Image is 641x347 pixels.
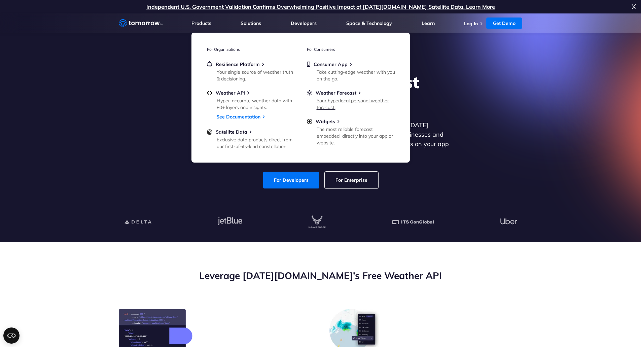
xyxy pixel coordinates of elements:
[207,90,294,109] a: Weather APIHyper-accurate weather data with 80+ layers and insights.
[119,18,163,28] a: Home link
[207,129,212,135] img: satellite-data-menu.png
[3,327,20,344] button: Open CMP widget
[263,172,319,188] a: For Developers
[217,136,295,150] div: Exclusive data products direct from our first-of-its-kind constellation
[422,20,435,26] a: Learn
[216,61,260,67] span: Resilience Platform
[307,90,312,96] img: sun.svg
[191,72,451,112] h1: Explore the World’s Best Weather API
[325,172,378,188] a: For Enterprise
[307,61,310,67] img: mobile.svg
[191,20,211,26] a: Products
[216,90,245,96] span: Weather API
[317,69,395,82] div: Take cutting-edge weather with you on the go.
[216,129,247,135] span: Satellite Data
[216,114,260,120] a: See Documentation
[307,47,394,52] h3: For Consumers
[146,3,495,10] a: Independent U.S. Government Validation Confirms Overwhelming Positive Impact of [DATE][DOMAIN_NAM...
[307,118,394,145] a: WidgetsThe most reliable forecast embedded directly into your app or website.
[241,20,261,26] a: Solutions
[119,269,523,282] h2: Leverage [DATE][DOMAIN_NAME]’s Free Weather API
[314,61,348,67] span: Consumer App
[307,90,394,109] a: Weather ForecastYour hyperlocal personal weather forecast.
[191,120,451,158] p: Get reliable and precise weather data through our free API. Count on [DATE][DOMAIN_NAME] for quic...
[346,20,392,26] a: Space & Technology
[217,97,295,111] div: Hyper-accurate weather data with 80+ layers and insights.
[217,69,295,82] div: Your single source of weather truth & decisioning.
[316,118,335,125] span: Widgets
[207,90,212,96] img: api.svg
[207,47,294,52] h3: For Organizations
[464,21,478,27] a: Log In
[207,61,212,67] img: bell.svg
[316,90,356,96] span: Weather Forecast
[307,118,312,125] img: plus-circle.svg
[207,129,294,148] a: Satellite DataExclusive data products direct from our first-of-its-kind constellation
[307,61,394,81] a: Consumer AppTake cutting-edge weather with you on the go.
[291,20,317,26] a: Developers
[317,126,395,146] div: The most reliable forecast embedded directly into your app or website.
[207,61,294,81] a: Resilience PlatformYour single source of weather truth & decisioning.
[486,18,522,29] a: Get Demo
[317,97,395,111] div: Your hyperlocal personal weather forecast.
